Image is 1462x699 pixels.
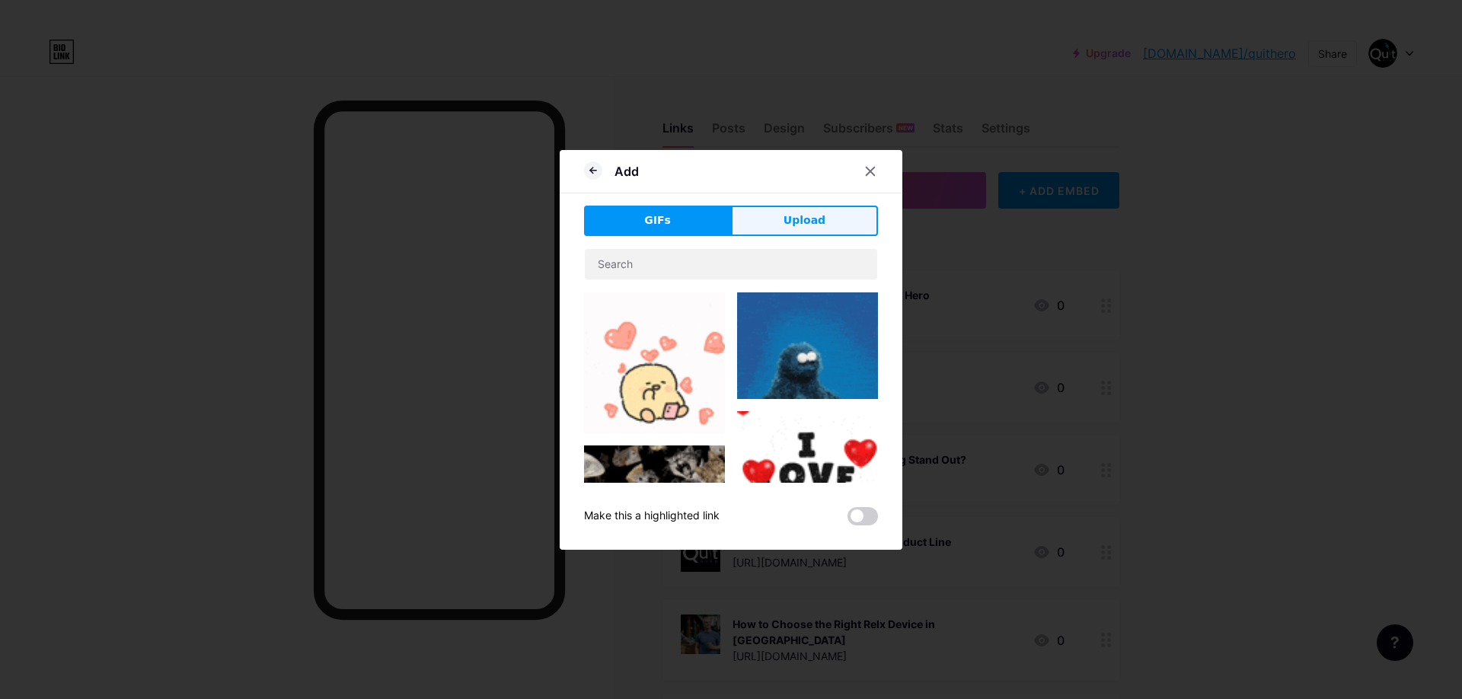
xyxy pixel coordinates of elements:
[584,206,731,236] button: GIFs
[614,162,639,180] div: Add
[584,507,720,525] div: Make this a highlighted link
[784,212,825,228] span: Upload
[737,411,878,552] img: Gihpy
[731,206,878,236] button: Upload
[584,292,725,433] img: Gihpy
[644,212,671,228] span: GIFs
[585,249,877,279] input: Search
[737,292,878,400] img: Gihpy
[584,445,725,586] img: Gihpy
